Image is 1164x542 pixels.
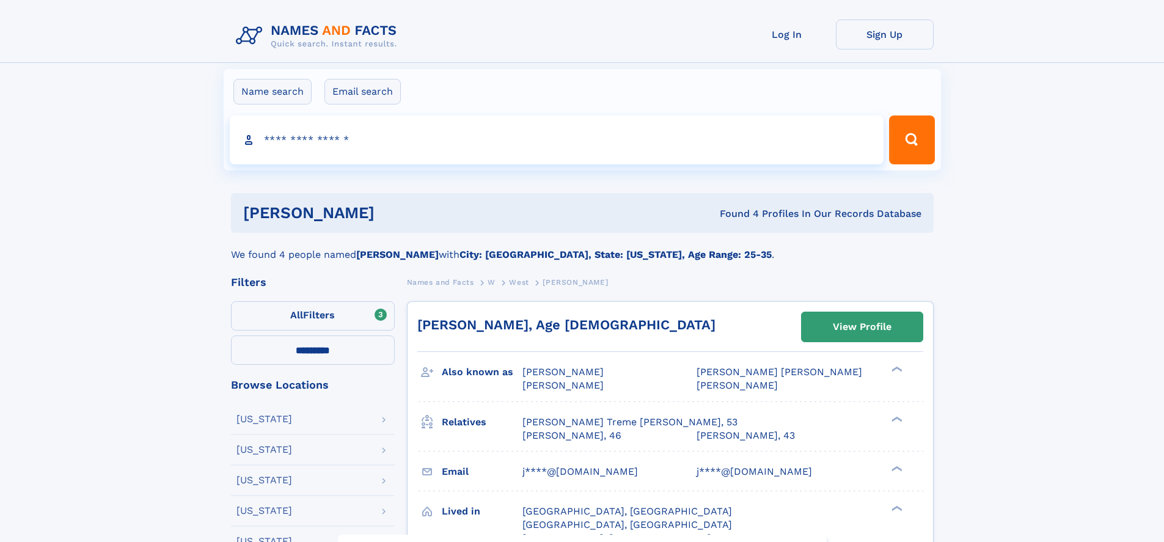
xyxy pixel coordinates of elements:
[407,274,474,290] a: Names and Facts
[889,115,934,164] button: Search Button
[522,416,738,429] a: [PERSON_NAME] Treme [PERSON_NAME], 53
[522,519,732,530] span: [GEOGRAPHIC_DATA], [GEOGRAPHIC_DATA]
[509,274,529,290] a: West
[290,309,303,321] span: All
[888,415,903,423] div: ❯
[231,379,395,390] div: Browse Locations
[236,414,292,424] div: [US_STATE]
[833,313,891,341] div: View Profile
[442,501,522,522] h3: Lived in
[356,249,439,260] b: [PERSON_NAME]
[230,115,884,164] input: search input
[231,20,407,53] img: Logo Names and Facts
[488,274,496,290] a: W
[547,207,921,221] div: Found 4 Profiles In Our Records Database
[442,412,522,433] h3: Relatives
[442,461,522,482] h3: Email
[488,278,496,287] span: W
[522,366,604,378] span: [PERSON_NAME]
[236,475,292,485] div: [US_STATE]
[236,506,292,516] div: [US_STATE]
[231,233,934,262] div: We found 4 people named with .
[233,79,312,104] label: Name search
[888,504,903,512] div: ❯
[836,20,934,49] a: Sign Up
[459,249,772,260] b: City: [GEOGRAPHIC_DATA], State: [US_STATE], Age Range: 25-35
[738,20,836,49] a: Log In
[231,277,395,288] div: Filters
[888,365,903,373] div: ❯
[417,317,716,332] a: [PERSON_NAME], Age [DEMOGRAPHIC_DATA]
[522,379,604,391] span: [PERSON_NAME]
[243,205,547,221] h1: [PERSON_NAME]
[442,362,522,383] h3: Also known as
[522,505,732,517] span: [GEOGRAPHIC_DATA], [GEOGRAPHIC_DATA]
[231,301,395,331] label: Filters
[697,429,795,442] a: [PERSON_NAME], 43
[543,278,608,287] span: [PERSON_NAME]
[697,379,778,391] span: [PERSON_NAME]
[236,445,292,455] div: [US_STATE]
[324,79,401,104] label: Email search
[509,278,529,287] span: West
[802,312,923,342] a: View Profile
[888,464,903,472] div: ❯
[522,429,621,442] a: [PERSON_NAME], 46
[697,366,862,378] span: [PERSON_NAME] [PERSON_NAME]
